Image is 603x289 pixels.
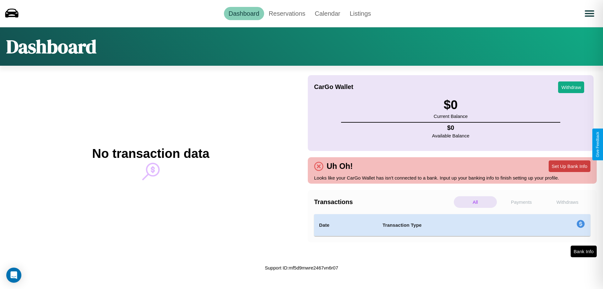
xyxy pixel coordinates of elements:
h4: $ 0 [432,124,470,131]
h4: Uh Oh! [323,162,356,171]
p: Current Balance [434,112,468,120]
button: Set Up Bank Info [549,160,590,172]
button: Withdraw [558,81,584,93]
p: Support ID: mf5d9mwre2467vn6r07 [265,264,338,272]
h4: CarGo Wallet [314,83,353,91]
p: Looks like your CarGo Wallet has isn't connected to a bank. Input up your banking info to finish ... [314,174,590,182]
div: Give Feedback [595,132,600,157]
button: Bank Info [571,246,597,257]
p: Withdraws [546,196,589,208]
h2: No transaction data [92,147,209,161]
h4: Date [319,221,372,229]
h4: Transaction Type [383,221,525,229]
table: simple table [314,214,590,236]
h3: $ 0 [434,98,468,112]
div: Open Intercom Messenger [6,268,21,283]
button: Open menu [581,5,598,22]
a: Reservations [264,7,310,20]
p: All [454,196,497,208]
a: Calendar [310,7,345,20]
p: Payments [500,196,543,208]
h4: Transactions [314,198,452,206]
h1: Dashboard [6,34,96,59]
a: Dashboard [224,7,264,20]
a: Listings [345,7,376,20]
p: Available Balance [432,131,470,140]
